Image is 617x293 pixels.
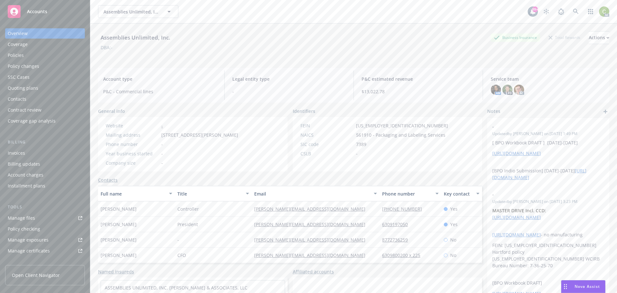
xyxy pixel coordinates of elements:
[161,160,163,166] span: -
[177,206,199,212] span: Controller
[602,108,609,115] a: add
[293,268,334,275] a: Affiliated accounts
[589,31,609,44] button: Actions
[8,159,40,169] div: Billing updates
[98,5,178,18] button: Assemblies Unlimited, Inc.
[106,150,159,157] div: Year business started
[101,206,137,212] span: [PERSON_NAME]
[450,221,458,228] span: Yes
[492,191,587,198] span: -
[98,177,118,183] a: Contacts
[569,5,582,18] a: Search
[105,285,247,291] a: ASSEMBLIES UNLIMITED, INC. [PERSON_NAME] & ASSOCIATES, LLC
[584,5,597,18] a: Switch app
[5,3,85,21] a: Accounts
[492,131,604,137] span: Updated by [PERSON_NAME] on [DATE] 1:49 PM
[106,122,159,129] div: Website
[98,33,173,42] div: Assemblies Unlimited, Inc.
[555,5,568,18] a: Report a Bug
[5,213,85,223] a: Manage files
[300,122,353,129] div: FEIN
[101,236,137,243] span: [PERSON_NAME]
[545,33,584,41] div: Total Rewards
[491,76,604,82] span: Service team
[8,50,24,60] div: Policies
[254,190,370,197] div: Email
[232,76,346,82] span: Legal entity type
[356,122,448,129] span: [US_EMPLOYER_IDENTIFICATION_NUMBER]
[161,132,238,138] span: [STREET_ADDRESS][PERSON_NAME]
[362,88,475,95] span: $13,022.78
[98,108,125,114] span: General info
[101,221,137,228] span: [PERSON_NAME]
[561,280,605,293] button: Nova Assist
[232,88,346,95] span: -
[8,213,35,223] div: Manage files
[8,105,41,115] div: Contract review
[5,105,85,115] a: Contract review
[491,85,501,95] img: photo
[8,39,28,50] div: Coverage
[382,252,425,258] a: 6309800200 x 225
[8,116,56,126] div: Coverage gap analysis
[106,132,159,138] div: Mailing address
[441,186,482,201] button: Key contact
[8,28,28,39] div: Overview
[8,246,50,256] div: Manage certificates
[492,242,604,269] p: FEIN: [US_EMPLOYER_IDENTIFICATION_NUMBER] Hartford policy [US_EMPLOYER_IDENTIFICATION_NUMBER] WCI...
[8,170,43,180] div: Account charges
[300,150,353,157] div: CSLB
[27,9,47,14] span: Accounts
[101,44,112,51] div: DBA: -
[175,186,252,201] button: Title
[362,76,475,82] span: P&C estimated revenue
[8,148,25,158] div: Invoices
[5,39,85,50] a: Coverage
[356,150,358,157] span: -
[492,232,541,238] a: [URL][DOMAIN_NAME]
[5,257,85,267] a: Manage claims
[502,85,513,95] img: photo
[8,235,49,245] div: Manage exposures
[575,284,600,289] span: Nova Assist
[106,160,159,166] div: Company size
[8,61,39,71] div: Policy changes
[98,268,134,275] a: Named insureds
[444,190,472,197] div: Key contact
[382,206,427,212] a: [PHONE_NUMBER]
[492,199,604,205] span: Updated by [PERSON_NAME] on [DATE] 3:23 PM
[540,5,553,18] a: Stop snowing
[5,224,85,234] a: Policy checking
[8,94,26,104] div: Contacts
[8,181,45,191] div: Installment plans
[254,221,371,227] a: [PERSON_NAME][EMAIL_ADDRESS][DOMAIN_NAME]
[561,280,569,293] div: Drag to move
[161,150,163,157] span: -
[300,141,353,148] div: SIC code
[98,186,175,201] button: Full name
[177,221,198,228] span: President
[103,88,217,95] span: P&C - Commercial lines
[492,150,541,156] a: [URL][DOMAIN_NAME]
[101,190,165,197] div: Full name
[599,6,609,17] img: photo
[492,279,604,286] p: [BPO Workbook DRAFT]
[5,159,85,169] a: Billing updates
[103,76,217,82] span: Account type
[5,61,85,71] a: Policy changes
[5,170,85,180] a: Account charges
[300,132,353,138] div: NAICS
[252,186,380,201] button: Email
[177,252,186,259] span: CFO
[177,190,242,197] div: Title
[5,246,85,256] a: Manage certificates
[356,132,445,138] span: 561910 - Packaging and Labeling Services
[492,123,587,130] span: -
[106,141,159,148] div: Phone number
[382,221,413,227] a: 6309197050
[5,72,85,82] a: SSC Cases
[492,139,604,146] p: [ BPO Workbook DRAFT ] [DATE]-[DATE]
[492,167,604,181] p: [BPO Indio Submission] [DATE]-[DATE]
[491,33,540,41] div: Business Insurance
